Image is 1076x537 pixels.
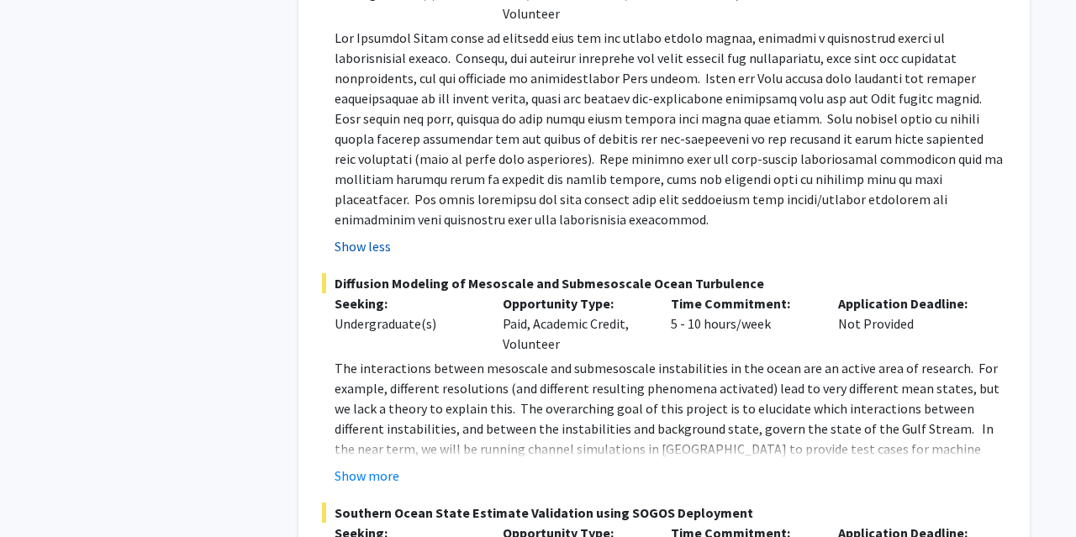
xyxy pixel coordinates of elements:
span: Lor Ipsumdol Sitam conse ad elitsedd eius tem inc utlabo etdolo magnaa, enimadmi v quisnostrud ex... [335,29,1003,228]
span: Southern Ocean State Estimate Validation using SOGOS Deployment [322,503,1006,523]
button: Show less [335,236,391,256]
div: 5 - 10 hours/week [658,293,826,354]
p: Time Commitment: [671,293,814,313]
div: Not Provided [825,293,994,354]
iframe: Chat [13,461,71,524]
span: The interactions between mesoscale and submesoscale instabilities in the ocean are an active area... [335,360,1002,518]
div: Undergraduate(s) [335,313,477,334]
span: Diffusion Modeling of Mesoscale and Submesoscale Ocean Turbulence [322,273,1006,293]
p: Opportunity Type: [503,293,646,313]
button: Show more [335,466,399,486]
p: Application Deadline: [838,293,981,313]
div: Paid, Academic Credit, Volunteer [490,293,658,354]
p: Seeking: [335,293,477,313]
